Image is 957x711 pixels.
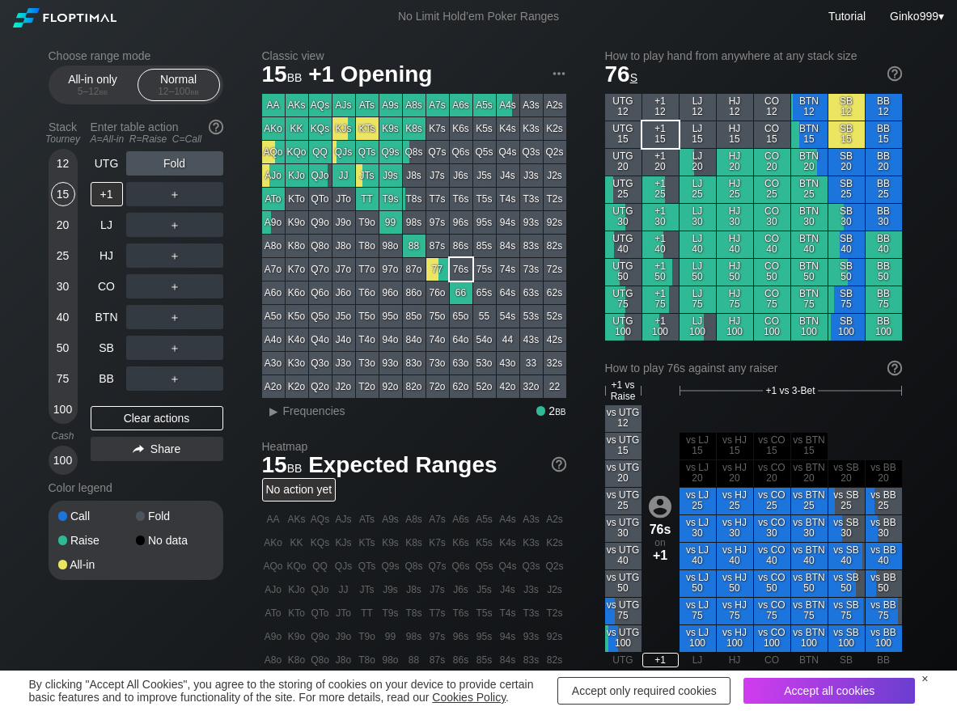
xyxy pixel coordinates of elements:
div: J2o [332,375,355,398]
div: A8o [262,235,285,257]
div: LJ 20 [680,149,716,176]
h2: Choose range mode [49,49,223,62]
div: CO 25 [754,176,790,203]
div: BTN 100 [791,314,828,341]
div: 73s [520,258,543,281]
img: help.32db89a4.svg [886,359,904,377]
div: +1 30 [642,204,679,231]
div: T6o [356,281,379,304]
div: T3s [520,188,543,210]
div: J4s [497,164,519,187]
div: T9o [356,211,379,234]
div: Q5s [473,141,496,163]
div: J7s [426,164,449,187]
div: KTo [286,188,308,210]
div: 75o [426,305,449,328]
div: 32s [544,352,566,375]
span: s [630,67,637,85]
div: BB 40 [866,231,902,258]
div: Accept all cookies [743,678,915,704]
div: BTN 15 [791,121,828,148]
div: T4o [356,328,379,351]
div: 100 [51,448,75,472]
div: Q4o [309,328,332,351]
div: BB 50 [866,259,902,286]
div: Call [58,510,136,522]
div: 88 [403,235,426,257]
div: 82s [544,235,566,257]
div: Q4s [497,141,519,163]
div: ＋ [126,213,223,237]
div: 20 [51,213,75,237]
div: SB 25 [828,176,865,203]
div: LJ 25 [680,176,716,203]
span: 76 [605,61,638,87]
div: 15 [51,182,75,206]
div: ATs [356,94,379,116]
div: BTN 20 [791,149,828,176]
div: Q3s [520,141,543,163]
div: UTG 30 [605,204,642,231]
div: J2s [544,164,566,187]
div: JJ [332,164,355,187]
div: Q3o [309,352,332,375]
div: HJ 30 [717,204,753,231]
div: 94o [379,328,402,351]
div: J9o [332,211,355,234]
div: UTG 20 [605,149,642,176]
h2: How to play hand from anywhere at any stack size [605,49,902,62]
div: HJ 12 [717,94,753,121]
div: SB 75 [828,286,865,313]
span: 15 [260,62,305,89]
div: AJo [262,164,285,187]
div: 73o [426,352,449,375]
div: BB [91,366,123,391]
div: 42s [544,328,566,351]
span: Ginko999 [890,10,938,23]
div: 64o [450,328,472,351]
div: 94s [497,211,519,234]
div: Fold [136,510,214,522]
div: SB 20 [828,149,865,176]
div: 87o [403,258,426,281]
div: LJ 50 [680,259,716,286]
div: HJ 15 [717,121,753,148]
div: ▾ [886,7,946,25]
div: T6s [450,188,472,210]
div: 63o [450,352,472,375]
div: 40 [51,305,75,329]
div: BB 12 [866,94,902,121]
div: How to play 76s against any raiser [605,362,902,375]
div: SB 40 [828,231,865,258]
div: 12 – 100 [145,86,213,97]
div: 85o [403,305,426,328]
div: Q9s [379,141,402,163]
div: 95o [379,305,402,328]
div: T3o [356,352,379,375]
div: Tourney [42,133,84,145]
div: KK [286,117,308,140]
div: K9o [286,211,308,234]
div: 43s [520,328,543,351]
div: 64s [497,281,519,304]
div: KJo [286,164,308,187]
div: 92s [544,211,566,234]
div: QTs [356,141,379,163]
div: A7s [426,94,449,116]
div: 85s [473,235,496,257]
div: 25 [51,243,75,268]
img: share.864f2f62.svg [133,445,144,454]
div: Q5o [309,305,332,328]
div: HJ 25 [717,176,753,203]
div: 53o [473,352,496,375]
div: 96s [450,211,472,234]
div: +1 100 [642,314,679,341]
div: T9s [379,188,402,210]
img: Floptimal logo [13,8,116,28]
div: +1 75 [642,286,679,313]
div: HJ 40 [717,231,753,258]
div: TT [356,188,379,210]
div: ATo [262,188,285,210]
div: T7s [426,188,449,210]
div: 76s [450,258,472,281]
